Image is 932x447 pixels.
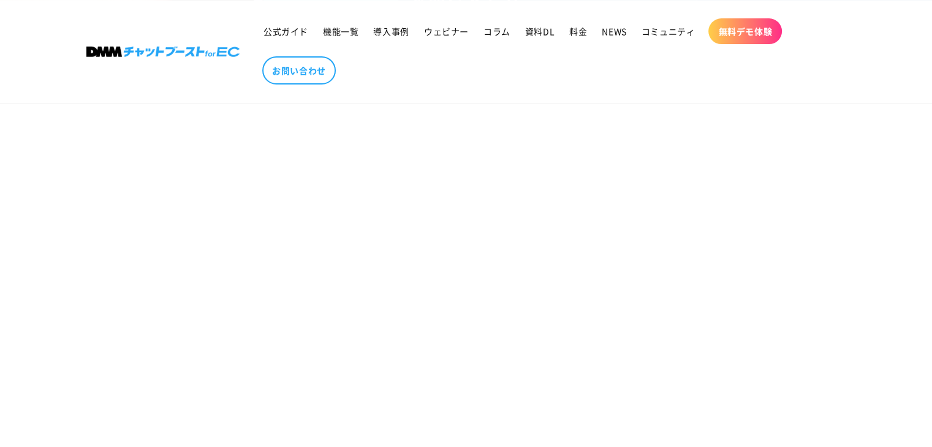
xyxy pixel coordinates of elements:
[562,18,594,44] a: 料金
[525,26,555,37] span: 資料DL
[424,26,469,37] span: ウェビナー
[263,26,308,37] span: 公式ガイド
[594,18,634,44] a: NEWS
[323,26,358,37] span: 機能一覧
[256,18,316,44] a: 公式ガイド
[272,65,326,76] span: お問い合わせ
[476,18,518,44] a: コラム
[417,18,476,44] a: ウェビナー
[366,18,416,44] a: 導入事例
[718,26,772,37] span: 無料デモ体験
[634,18,703,44] a: コミュニティ
[86,47,240,57] img: 株式会社DMM Boost
[316,18,366,44] a: 機能一覧
[518,18,562,44] a: 資料DL
[373,26,409,37] span: 導入事例
[602,26,626,37] span: NEWS
[569,26,587,37] span: 料金
[262,56,336,85] a: お問い合わせ
[483,26,510,37] span: コラム
[642,26,695,37] span: コミュニティ
[708,18,782,44] a: 無料デモ体験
